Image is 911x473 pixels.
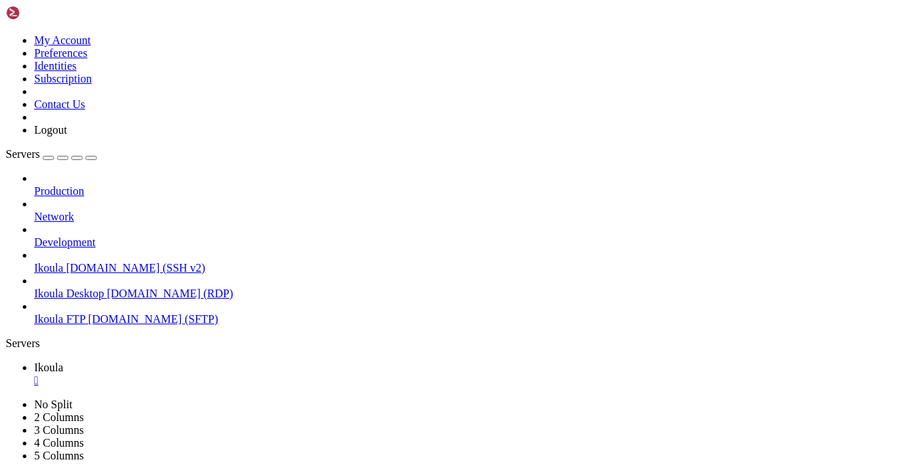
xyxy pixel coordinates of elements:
li: Ikoula FTP [DOMAIN_NAME] (SFTP) [34,300,905,326]
a: No Split [34,398,73,410]
a: Ikoula FTP [DOMAIN_NAME] (SFTP) [34,313,905,326]
a:  [34,374,905,387]
a: 5 Columns [34,450,84,462]
a: 3 Columns [34,424,84,436]
a: Identities [34,60,77,72]
span: Development [34,236,95,248]
a: My Account [34,34,91,46]
a: Logout [34,124,67,136]
a: Production [34,185,905,198]
span: Ikoula [34,262,63,274]
a: Subscription [34,73,92,85]
a: Contact Us [34,98,85,110]
a: 2 Columns [34,411,84,423]
span: Network [34,211,74,223]
span: Ikoula Desktop [34,287,104,299]
a: Preferences [34,47,88,59]
li: Network [34,198,905,223]
span: Production [34,185,84,197]
a: Ikoula [DOMAIN_NAME] (SSH v2) [34,262,905,275]
a: Ikoula Desktop [DOMAIN_NAME] (RDP) [34,287,905,300]
a: Servers [6,148,97,160]
span: Ikoula FTP [34,313,85,325]
div: Servers [6,337,905,350]
img: Shellngn [6,6,88,20]
a: Development [34,236,905,249]
a: Network [34,211,905,223]
span: [DOMAIN_NAME] (SFTP) [88,313,218,325]
li: Production [34,172,905,198]
span: Ikoula [34,361,63,373]
span: Servers [6,148,40,160]
a: 4 Columns [34,437,84,449]
a: Ikoula [34,361,905,387]
span: [DOMAIN_NAME] (SSH v2) [66,262,206,274]
li: Development [34,223,905,249]
li: Ikoula [DOMAIN_NAME] (SSH v2) [34,249,905,275]
li: Ikoula Desktop [DOMAIN_NAME] (RDP) [34,275,905,300]
span: [DOMAIN_NAME] (RDP) [107,287,233,299]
